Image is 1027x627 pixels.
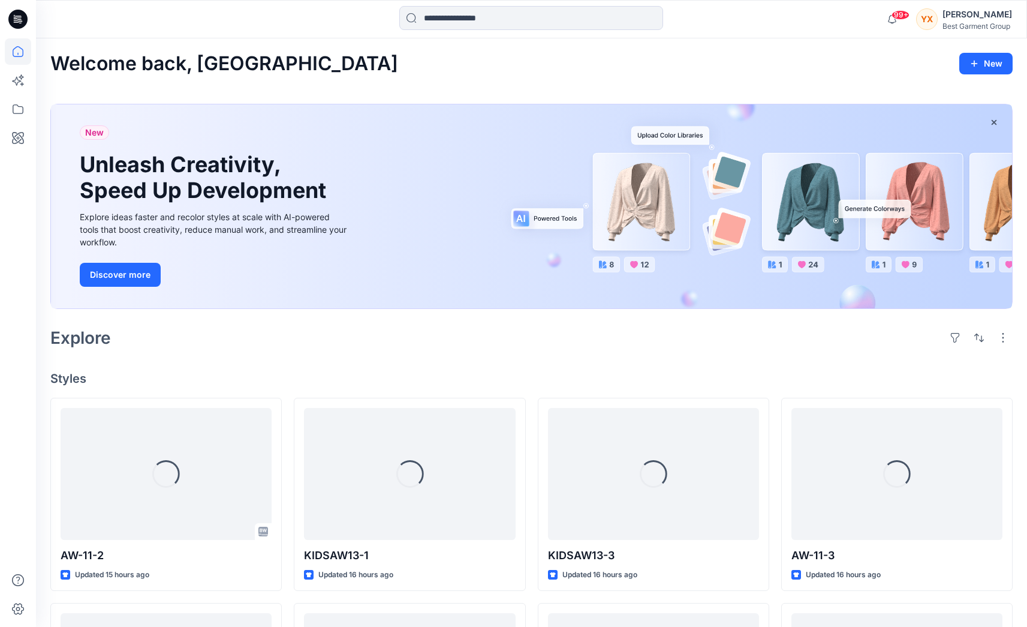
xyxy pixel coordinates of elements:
[80,211,350,248] div: Explore ideas faster and recolor styles at scale with AI-powered tools that boost creativity, red...
[942,22,1012,31] div: Best Garment Group
[50,371,1013,386] h4: Styles
[80,263,350,287] a: Discover more
[916,8,938,30] div: YX
[50,328,111,347] h2: Explore
[892,10,909,20] span: 99+
[562,569,637,581] p: Updated 16 hours ago
[50,53,398,75] h2: Welcome back, [GEOGRAPHIC_DATA]
[85,125,104,140] span: New
[959,53,1013,74] button: New
[942,7,1012,22] div: [PERSON_NAME]
[806,569,881,581] p: Updated 16 hours ago
[75,569,149,581] p: Updated 15 hours ago
[80,152,332,203] h1: Unleash Creativity, Speed Up Development
[791,547,1002,564] p: AW-11-3
[304,547,515,564] p: KIDSAW13-1
[318,569,393,581] p: Updated 16 hours ago
[548,547,759,564] p: KIDSAW13-3
[61,547,272,564] p: AW-11-2
[80,263,161,287] button: Discover more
